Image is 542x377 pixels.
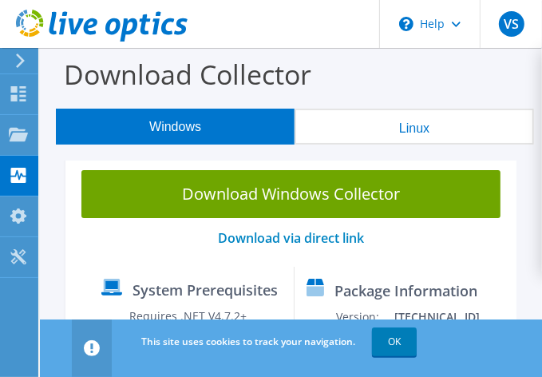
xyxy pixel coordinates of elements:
[141,335,355,348] span: This site uses cookies to track your navigation.
[56,109,295,145] button: Windows
[81,170,500,218] a: Download Windows Collector
[334,283,477,299] label: Package Information
[335,307,394,327] td: Version:
[129,308,247,324] label: Requires .NET V4.7.2+
[133,282,278,298] label: System Prerequisites
[295,109,534,145] button: Linux
[372,327,417,356] a: OK
[64,56,311,93] label: Download Collector
[394,307,481,327] td: [TECHNICAL_ID]
[399,17,413,31] svg: \n
[218,229,364,247] a: Download via direct link
[499,11,524,37] span: VS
